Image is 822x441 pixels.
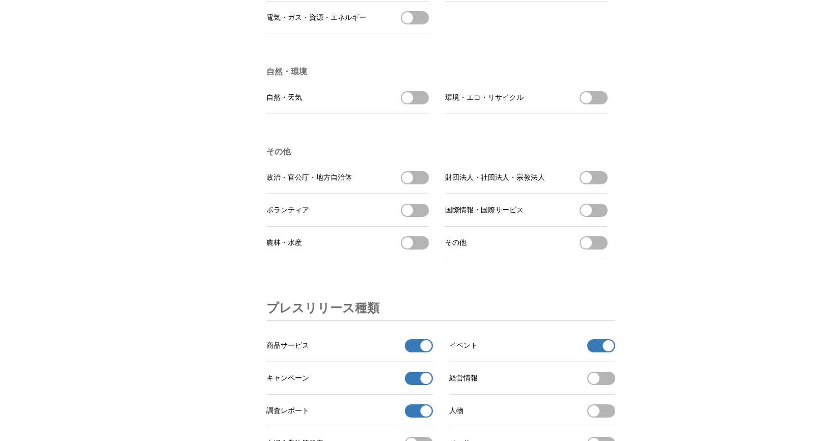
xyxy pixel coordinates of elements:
span: 調査レポート [266,406,309,416]
span: 環境・エコ・リサイクル [445,93,524,102]
span: 自然・天気 [266,93,302,102]
h3: 自然・環境 [266,67,608,77]
span: 人物 [449,406,463,416]
span: 商品サービス [266,341,309,350]
span: 電気・ガス・資源・エネルギー [266,13,366,22]
span: キャンペーン [266,374,309,383]
span: イベント [449,341,478,350]
span: 国際情報・国際サービス [445,206,524,215]
span: その他 [445,238,467,247]
h3: その他 [266,147,608,157]
span: 農林・水産 [266,238,302,247]
span: 政治・官公庁・地方自治体 [266,173,352,182]
h3: プレスリリース種類 [266,296,379,320]
span: 財団法人・社団法人・宗教法人 [445,173,545,182]
span: 経営情報 [449,374,478,383]
span: ボランティア [266,206,309,215]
